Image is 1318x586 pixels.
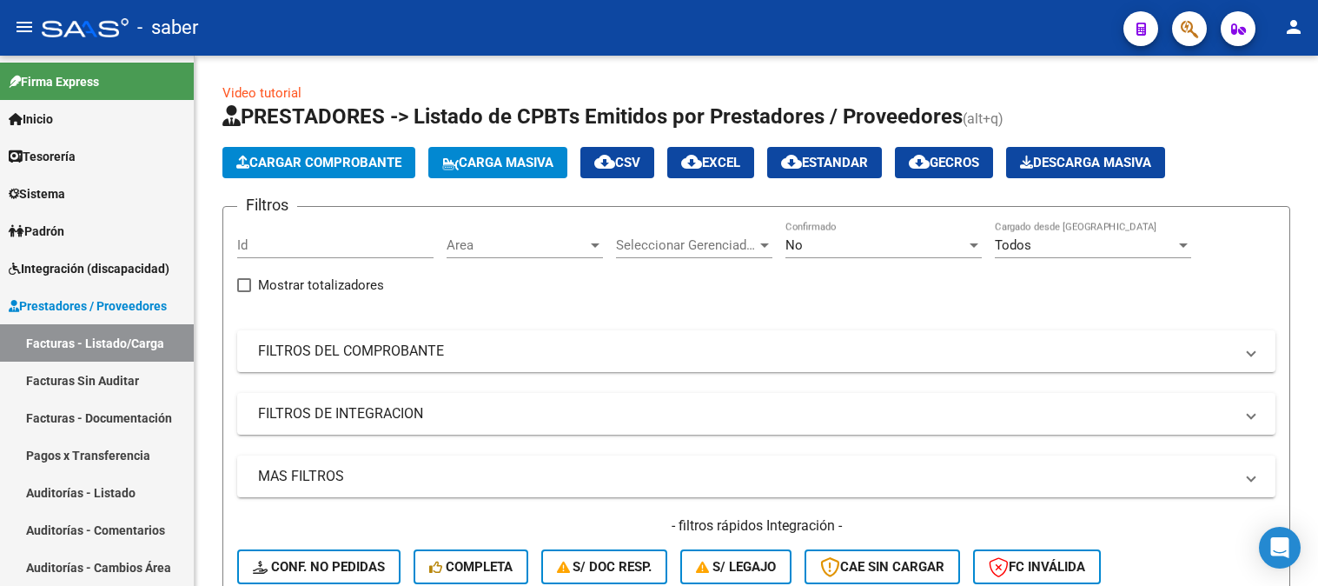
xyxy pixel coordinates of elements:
span: No [785,237,803,253]
button: Carga Masiva [428,147,567,178]
span: Prestadores / Proveedores [9,296,167,316]
span: Completa [429,559,513,575]
app-download-masive: Descarga masiva de comprobantes (adjuntos) [1006,147,1165,178]
span: Carga Masiva [442,155,553,170]
span: EXCEL [681,155,740,170]
span: Area [447,237,587,253]
mat-expansion-panel-header: FILTROS DEL COMPROBANTE [237,330,1275,372]
span: S/ legajo [696,559,776,575]
span: Seleccionar Gerenciador [616,237,757,253]
span: CSV [594,155,640,170]
button: Gecros [895,147,993,178]
span: Cargar Comprobante [236,155,401,170]
span: Estandar [781,155,868,170]
span: Firma Express [9,72,99,91]
mat-icon: cloud_download [909,151,930,172]
button: Completa [414,549,528,584]
span: Integración (discapacidad) [9,259,169,278]
span: Descarga Masiva [1020,155,1151,170]
span: Inicio [9,110,53,129]
mat-panel-title: MAS FILTROS [258,467,1234,486]
span: FC Inválida [989,559,1085,575]
span: CAE SIN CARGAR [820,559,944,575]
a: Video tutorial [222,85,301,101]
button: Descarga Masiva [1006,147,1165,178]
span: (alt+q) [963,110,1003,127]
span: S/ Doc Resp. [557,559,652,575]
mat-icon: cloud_download [781,151,802,172]
mat-expansion-panel-header: MAS FILTROS [237,456,1275,497]
mat-expansion-panel-header: FILTROS DE INTEGRACION [237,393,1275,435]
h3: Filtros [237,193,297,217]
button: EXCEL [667,147,754,178]
mat-panel-title: FILTROS DEL COMPROBANTE [258,342,1234,361]
mat-icon: menu [14,17,35,37]
button: S/ Doc Resp. [541,549,668,584]
button: Estandar [767,147,882,178]
div: Open Intercom Messenger [1259,527,1301,569]
mat-panel-title: FILTROS DE INTEGRACION [258,404,1234,423]
h4: - filtros rápidos Integración - [237,516,1275,536]
span: PRESTADORES -> Listado de CPBTs Emitidos por Prestadores / Proveedores [222,104,963,129]
span: - saber [137,9,198,47]
button: FC Inválida [973,549,1101,584]
span: Padrón [9,222,64,241]
span: Tesorería [9,147,76,166]
button: Conf. no pedidas [237,549,401,584]
span: Todos [995,237,1031,253]
mat-icon: cloud_download [594,151,615,172]
span: Gecros [909,155,979,170]
mat-icon: cloud_download [681,151,702,172]
span: Conf. no pedidas [253,559,385,575]
span: Sistema [9,184,65,203]
button: CSV [580,147,654,178]
button: CAE SIN CARGAR [805,549,960,584]
button: Cargar Comprobante [222,147,415,178]
span: Mostrar totalizadores [258,275,384,296]
mat-icon: person [1283,17,1304,37]
button: S/ legajo [680,549,791,584]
